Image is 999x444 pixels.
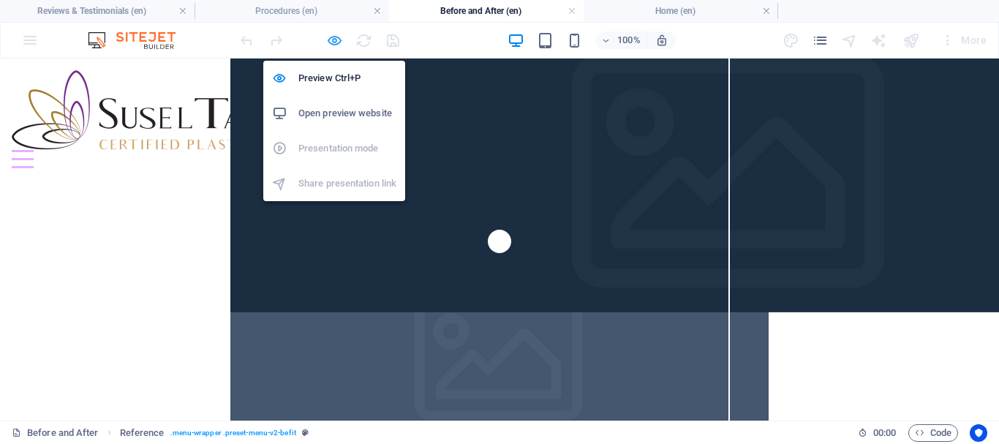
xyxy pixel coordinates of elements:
[120,424,309,442] nav: breadcrumb
[584,3,778,19] h4: Home (en)
[970,424,987,442] button: Usercentrics
[389,3,584,19] h4: Before and After (en)
[12,12,336,91] img: LogoSuselTavizon-1-e-SHXfMgcPxZ1chgiTGkBg.png
[298,69,396,87] h6: Preview Ctrl+P
[883,427,886,438] span: :
[298,105,396,122] h6: Open preview website
[302,429,309,437] i: This element is a customizable preset
[655,34,668,47] i: On resize automatically adjust zoom level to fit chosen device.
[595,31,647,49] button: 100%
[84,31,194,49] img: Editor Logo
[812,32,829,49] i: Pages (Ctrl+Alt+S)
[170,424,296,442] span: . menu-wrapper .preset-menu-v2-befit
[908,424,958,442] button: Code
[873,424,896,442] span: 00 00
[812,31,829,49] button: pages
[858,424,897,442] h6: Session time
[12,424,99,442] a: Click to cancel selection. Double-click to open Pages
[617,31,641,49] h6: 100%
[120,424,165,442] span: Click to select. Double-click to edit
[915,424,951,442] span: Code
[195,3,389,19] h4: Procedures (en)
